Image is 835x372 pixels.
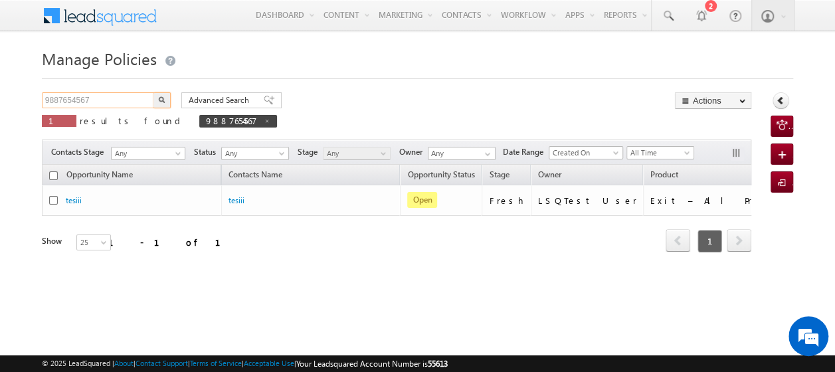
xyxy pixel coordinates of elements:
span: Product [650,169,678,179]
a: prev [666,231,690,252]
div: Fresh [489,195,525,207]
a: Stage [482,167,515,185]
a: Terms of Service [190,359,242,367]
a: tesiii [66,195,82,205]
a: About [114,359,134,367]
img: Search [158,96,165,103]
span: 9887654567 [206,115,257,126]
span: Advanced Search [189,94,253,106]
a: next [727,231,751,252]
a: Any [111,147,185,160]
a: All Time [626,146,694,159]
div: LSQTest User [538,195,637,207]
img: d_60004797649_company_0_60004797649 [23,70,56,87]
a: Any [323,147,391,160]
div: Exit – All Products [650,195,783,207]
a: tesiii [229,195,244,205]
span: 1 [48,115,70,126]
span: next [727,229,751,252]
span: Stage [489,169,509,179]
a: Created On [549,146,623,159]
a: Opportunity Status [401,167,481,185]
span: © 2025 LeadSquared | | | | | [42,357,448,370]
span: results found [80,115,185,126]
span: Status [194,146,221,158]
span: 1 [697,230,722,252]
div: Show [42,235,66,247]
span: Your Leadsquared Account Number is [296,359,448,369]
div: Chat with us now [69,70,223,87]
span: 25 [77,236,112,248]
span: Any [222,147,285,159]
a: Contact Support [136,359,188,367]
span: Open [407,192,437,208]
a: Opportunity Name [60,167,139,185]
input: Check all records [49,171,58,180]
em: Start Chat [181,285,241,303]
a: Show All Items [478,147,494,161]
span: Contacts Stage [51,146,109,158]
span: Owner [399,146,428,158]
a: 25 [76,234,111,250]
span: All Time [627,147,690,159]
div: 1 - 1 of 1 [108,234,236,250]
span: Manage Policies [42,48,157,69]
button: Actions [675,92,751,109]
a: Acceptable Use [244,359,294,367]
a: Any [221,147,289,160]
div: Minimize live chat window [218,7,250,39]
span: 55613 [428,359,448,369]
span: prev [666,229,690,252]
span: Date Range [503,146,549,158]
textarea: Type your message and hit 'Enter' [17,123,242,274]
span: Any [324,147,387,159]
a: Product [644,167,685,185]
span: Opportunity Name [66,169,133,179]
span: Owner [538,169,561,179]
input: Type to Search [428,147,496,160]
span: Contacts Name [222,167,289,185]
span: Stage [298,146,323,158]
span: Any [112,147,181,159]
span: Created On [549,147,618,159]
